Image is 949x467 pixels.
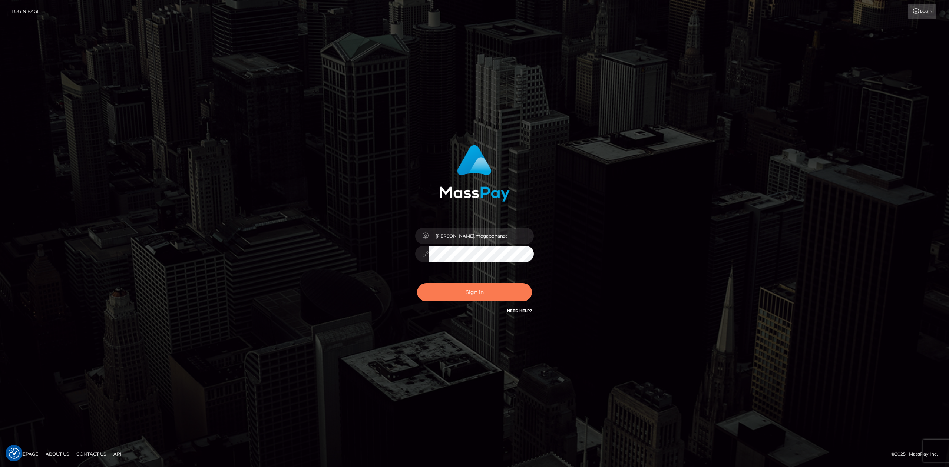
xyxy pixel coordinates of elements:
input: Username... [429,228,534,244]
a: About Us [43,448,72,460]
img: MassPay Login [439,145,510,202]
a: Need Help? [507,308,532,313]
a: Login [908,4,936,19]
div: © 2025 , MassPay Inc. [891,450,943,458]
button: Sign in [417,283,532,301]
a: Homepage [8,448,41,460]
a: Contact Us [73,448,109,460]
a: Login Page [11,4,40,19]
button: Consent Preferences [9,448,20,459]
img: Revisit consent button [9,448,20,459]
a: API [110,448,125,460]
